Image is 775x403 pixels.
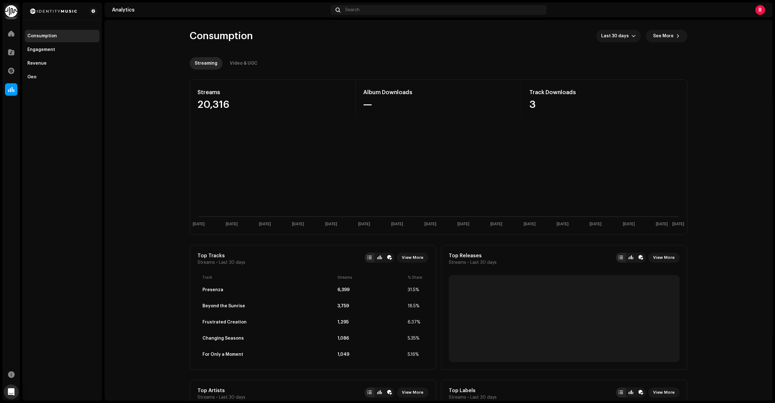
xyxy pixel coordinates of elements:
[646,30,687,42] button: See More
[363,100,514,110] div: —
[529,100,680,110] div: 3
[219,395,245,400] span: Last 30 days
[345,7,360,12] span: Search
[197,253,245,259] div: Top Tracks
[337,304,405,309] div: 3,759
[216,395,218,400] span: •
[457,222,469,226] text: [DATE]
[397,253,428,263] button: View More
[337,352,405,357] div: 1,049
[190,30,253,42] span: Consumption
[230,57,258,70] div: Video & UGC
[601,30,631,42] span: Last 30 days
[408,320,423,325] div: 6.37%
[424,222,436,226] text: [DATE]
[197,100,348,110] div: 20,316
[337,336,405,341] div: 1,086
[755,5,765,15] div: B
[202,320,247,325] div: Frustrated Creation
[202,275,335,280] div: Track
[653,251,675,264] span: View More
[490,222,502,226] text: [DATE]
[408,304,423,309] div: 18.5%
[408,275,423,280] div: % Share
[648,387,680,397] button: View More
[337,320,405,325] div: 1,295
[197,395,215,400] span: Streams
[449,387,497,394] div: Top Labels
[202,352,243,357] div: For Only a Moment
[529,87,680,97] div: Track Downloads
[25,30,100,42] re-m-nav-item: Consumption
[197,87,348,97] div: Streams
[449,395,466,400] span: Streams
[27,47,55,52] div: Engagement
[408,287,423,292] div: 31.5%
[195,57,217,70] div: Streaming
[408,336,423,341] div: 5.35%
[216,260,218,265] span: •
[25,44,100,56] re-m-nav-item: Engagement
[590,222,601,226] text: [DATE]
[27,75,36,80] div: Geo
[193,222,205,226] text: [DATE]
[202,304,245,309] div: Beyond the Sunrise
[449,260,466,265] span: Streams
[363,87,514,97] div: Album Downloads
[202,287,223,292] div: Presenza
[27,34,57,39] div: Consumption
[631,30,636,42] div: dropdown trigger
[5,5,17,17] img: 0f74c21f-6d1c-4dbc-9196-dbddad53419e
[656,222,668,226] text: [DATE]
[467,395,469,400] span: •
[197,260,215,265] span: Streams
[226,222,238,226] text: [DATE]
[648,253,680,263] button: View More
[219,260,245,265] span: Last 30 days
[470,260,497,265] span: Last 30 days
[112,7,328,12] div: Analytics
[197,387,245,394] div: Top Artists
[523,222,535,226] text: [DATE]
[470,395,497,400] span: Last 30 days
[467,260,469,265] span: •
[449,253,497,259] div: Top Releases
[202,336,244,341] div: Changing Seasons
[391,222,403,226] text: [DATE]
[408,352,423,357] div: 5.16%
[27,7,80,15] img: 2d8271db-5505-4223-b535-acbbe3973654
[402,386,423,399] span: View More
[337,275,405,280] div: Streams
[672,222,684,226] text: [DATE]
[653,386,675,399] span: View More
[337,287,405,292] div: 6,399
[292,222,304,226] text: [DATE]
[259,222,271,226] text: [DATE]
[325,222,337,226] text: [DATE]
[653,30,674,42] span: See More
[402,251,423,264] span: View More
[397,387,428,397] button: View More
[25,71,100,83] re-m-nav-item: Geo
[557,222,568,226] text: [DATE]
[623,222,634,226] text: [DATE]
[4,384,19,399] div: Open Intercom Messenger
[27,61,47,66] div: Revenue
[25,57,100,70] re-m-nav-item: Revenue
[358,222,370,226] text: [DATE]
